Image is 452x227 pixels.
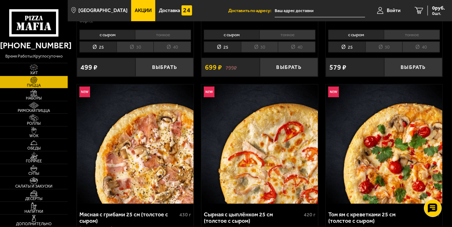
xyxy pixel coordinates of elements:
img: Новинка [79,87,90,97]
span: 0 руб. [432,6,445,11]
span: 420 г [304,212,316,218]
img: Сырная с цыплёнком 25 см (толстое с сыром) [201,85,318,204]
input: Ваш адрес доставки [275,4,365,17]
li: 30 [117,42,154,53]
span: Войти [387,8,401,13]
span: [GEOGRAPHIC_DATA] [79,8,128,13]
div: Мясная с грибами 25 см (толстое с сыром) [79,211,178,225]
span: 499 ₽ [80,64,97,71]
span: Акции [135,8,152,13]
img: Новинка [204,87,214,97]
span: Доставка [159,8,180,13]
li: 25 [328,42,365,53]
s: 799 ₽ [225,64,237,71]
li: 40 [402,42,440,53]
img: Том ям с креветками 25 см (толстое с сыром) [326,85,442,204]
div: Том ям с креветками 25 см (толстое с сыром) [328,211,426,225]
li: 30 [365,42,403,53]
li: 25 [79,42,117,53]
img: Мясная с грибами 25 см (толстое с сыром) [77,85,194,204]
li: 40 [278,42,316,53]
a: НовинкаМясная с грибами 25 см (толстое с сыром) [77,85,194,204]
li: с сыром [79,30,135,40]
div: Сырная с цыплёнком 25 см (толстое с сыром) [204,211,302,225]
img: Новинка [328,87,339,97]
li: с сыром [204,30,260,40]
li: тонкое [384,30,440,40]
li: 40 [154,42,191,53]
a: НовинкаТом ям с креветками 25 см (толстое с сыром) [326,85,442,204]
li: 25 [204,42,241,53]
button: Выбрать [260,58,318,77]
span: Доставить по адресу: [228,9,275,13]
li: 30 [241,42,278,53]
li: с сыром [328,30,384,40]
button: Выбрать [135,58,194,77]
span: 579 ₽ [329,64,346,71]
span: 0 шт. [432,11,445,16]
li: тонкое [135,30,191,40]
span: 430 г [179,212,191,218]
a: НовинкаСырная с цыплёнком 25 см (толстое с сыром) [201,85,318,204]
li: тонкое [260,30,316,40]
button: Выбрать [384,58,443,77]
span: 699 ₽ [205,64,222,71]
img: 15daf4d41897b9f0e9f617042186c801.svg [182,5,192,16]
